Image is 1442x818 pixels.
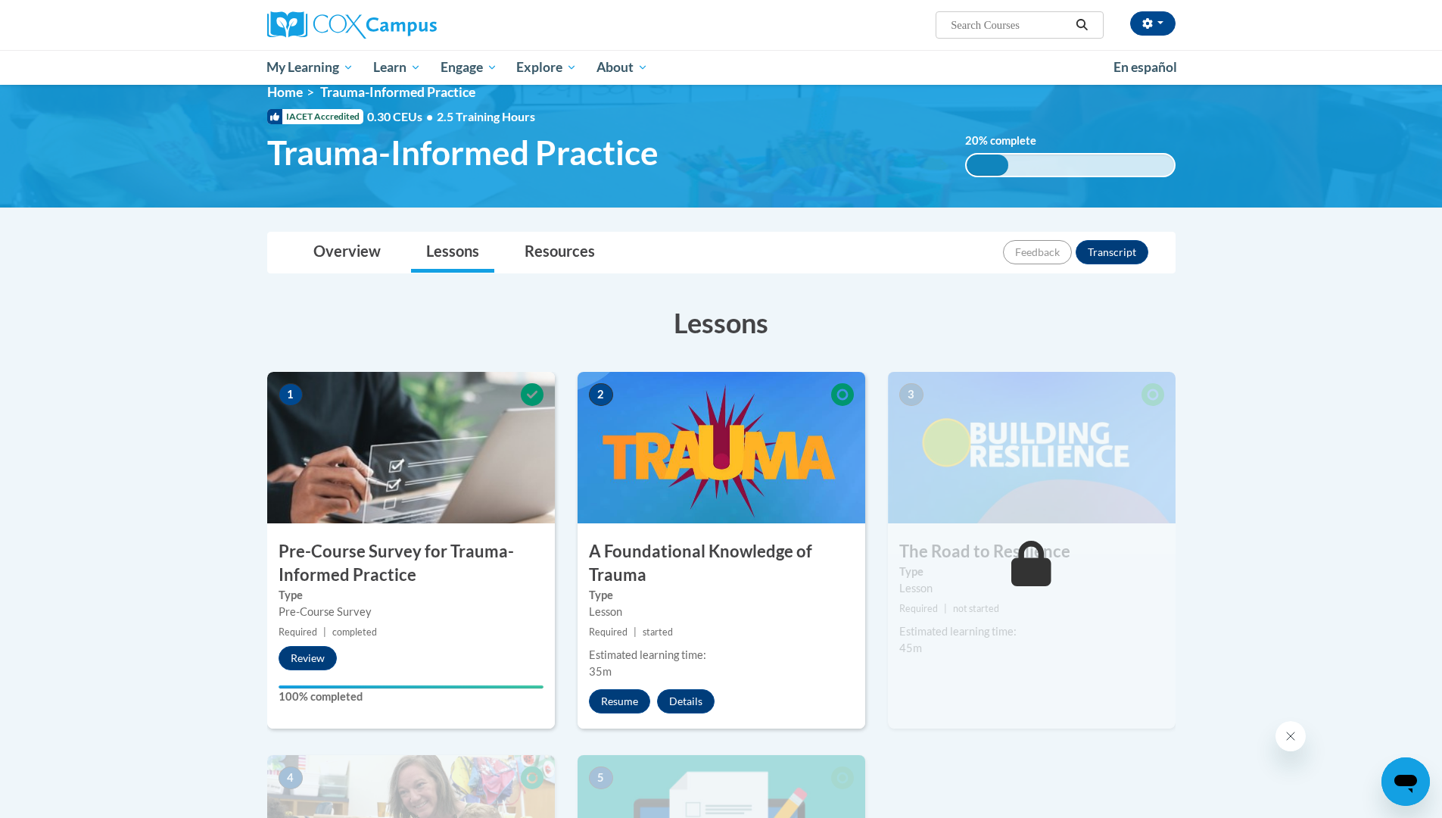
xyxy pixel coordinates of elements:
button: Review [279,646,337,670]
label: Type [589,587,854,604]
span: Trauma-Informed Practice [320,84,475,100]
button: Details [657,689,715,713]
a: Learn [363,50,431,85]
a: Resources [509,233,610,273]
span: 20 [965,134,979,147]
a: Cox Campus [267,11,555,39]
div: 20% [967,155,1008,176]
label: % complete [965,133,1052,149]
img: Course Image [888,372,1176,523]
div: Estimated learning time: [589,647,854,663]
img: Course Image [267,372,555,523]
label: 100% completed [279,688,543,705]
span: not started [953,603,999,614]
span: IACET Accredited [267,109,363,124]
a: My Learning [257,50,364,85]
span: Required [589,626,628,638]
a: Overview [298,233,396,273]
img: Course Image [578,372,865,523]
label: Type [279,587,543,604]
label: Type [899,564,1164,580]
span: Required [899,603,938,614]
span: | [634,626,637,638]
button: Transcript [1076,240,1148,264]
span: Explore [516,58,577,76]
a: Lessons [411,233,494,273]
a: Engage [431,50,507,85]
span: Engage [441,58,497,76]
span: Learn [373,58,421,76]
button: Account Settings [1130,11,1176,36]
h3: Lessons [267,304,1176,342]
span: started [643,626,673,638]
span: Trauma-Informed Practice [267,133,659,173]
span: completed [332,626,377,638]
span: 1 [279,383,303,406]
button: Feedback [1003,240,1072,264]
div: Main menu [244,50,1198,85]
button: Search [1070,16,1093,34]
iframe: Close message [1275,721,1306,751]
div: Estimated learning time: [899,623,1164,640]
span: My Learning [266,58,353,76]
iframe: Button to launch messaging window [1381,757,1430,806]
span: 4 [279,766,303,789]
span: 35m [589,665,612,678]
span: 5 [589,766,613,789]
span: About [596,58,648,76]
a: Home [267,84,303,100]
span: | [944,603,947,614]
span: 2.5 Training Hours [437,109,535,123]
span: Hi. How can we help? [9,11,123,23]
h3: The Road to Resilience [888,540,1176,564]
div: Your progress [279,685,543,688]
span: Required [279,626,317,638]
div: Lesson [899,580,1164,597]
h3: Pre-Course Survey for Trauma-Informed Practice [267,540,555,587]
span: 3 [899,383,923,406]
img: Cox Campus [267,11,437,39]
span: 0.30 CEUs [367,108,437,125]
div: Lesson [589,604,854,620]
span: En español [1113,59,1177,75]
button: Resume [589,689,650,713]
input: Search Courses [949,16,1070,34]
span: • [426,109,433,123]
a: About [587,50,658,85]
div: Pre-Course Survey [279,604,543,620]
span: 45m [899,642,922,654]
a: En español [1104,52,1187,83]
a: Explore [506,50,587,85]
h3: A Foundational Knowledge of Trauma [578,540,865,587]
span: 2 [589,383,613,406]
span: | [323,626,326,638]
